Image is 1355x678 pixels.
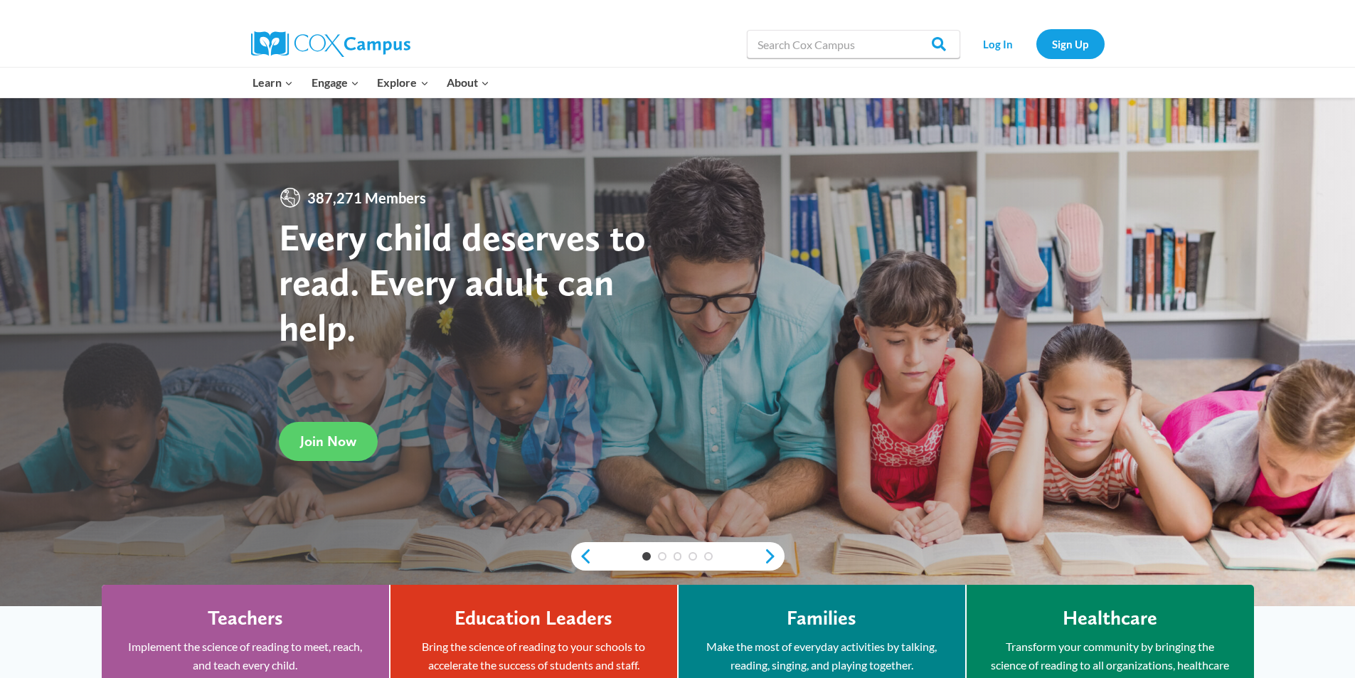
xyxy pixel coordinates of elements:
[763,548,785,565] a: next
[455,606,612,630] h4: Education Leaders
[123,637,368,674] p: Implement the science of reading to meet, reach, and teach every child.
[279,214,646,350] strong: Every child deserves to read. Every adult can help.
[571,542,785,571] div: content slider buttons
[253,73,293,92] span: Learn
[279,422,378,461] a: Join Now
[377,73,428,92] span: Explore
[747,30,960,58] input: Search Cox Campus
[1036,29,1105,58] a: Sign Up
[1063,606,1157,630] h4: Healthcare
[251,31,410,57] img: Cox Campus
[208,606,283,630] h4: Teachers
[300,433,356,450] span: Join Now
[244,68,499,97] nav: Primary Navigation
[967,29,1105,58] nav: Secondary Navigation
[412,637,656,674] p: Bring the science of reading to your schools to accelerate the success of students and staff.
[312,73,359,92] span: Engage
[447,73,489,92] span: About
[787,606,856,630] h4: Families
[674,552,682,561] a: 3
[967,29,1029,58] a: Log In
[642,552,651,561] a: 1
[700,637,944,674] p: Make the most of everyday activities by talking, reading, singing, and playing together.
[571,548,593,565] a: previous
[689,552,697,561] a: 4
[658,552,666,561] a: 2
[704,552,713,561] a: 5
[302,186,432,209] span: 387,271 Members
